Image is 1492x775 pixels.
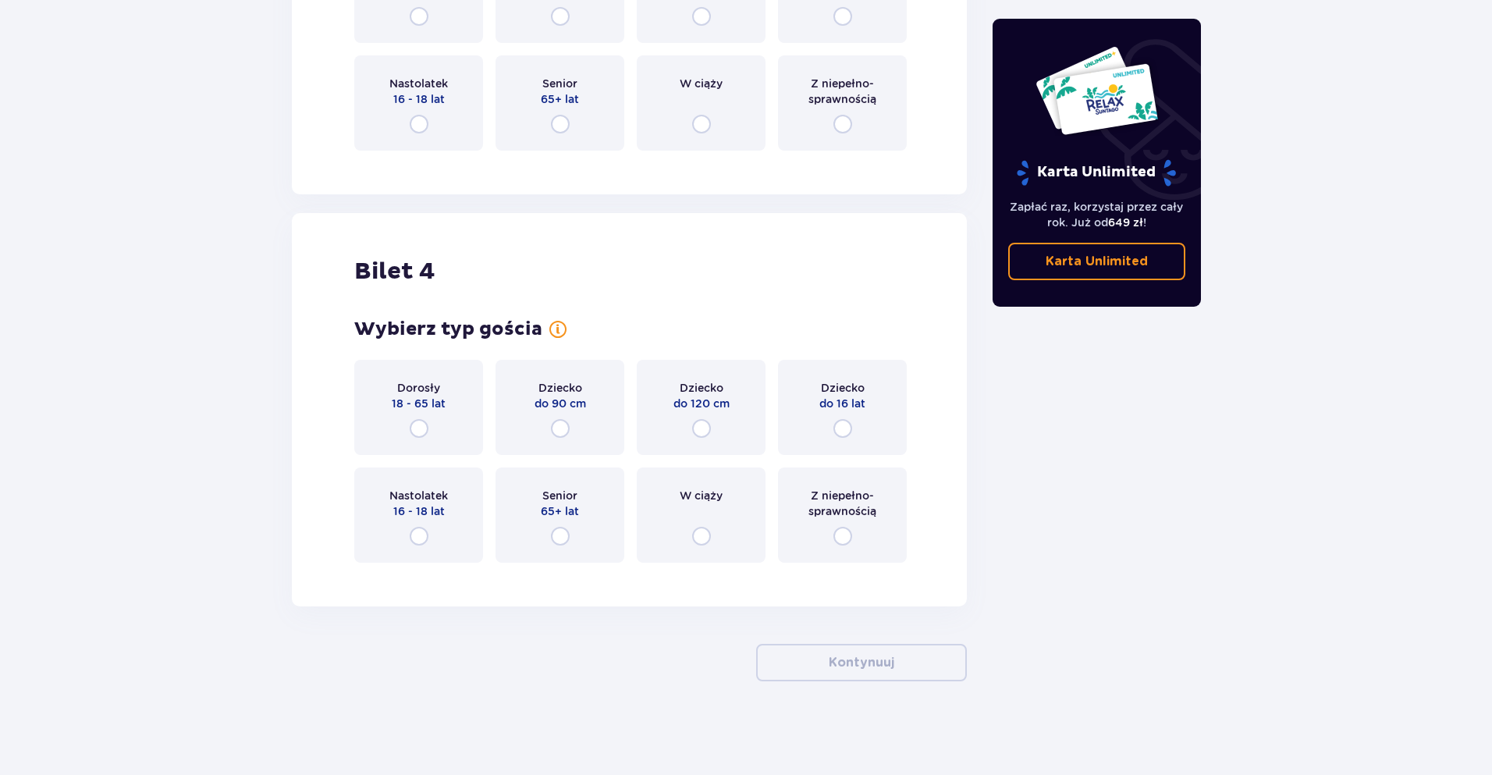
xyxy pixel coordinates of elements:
[393,91,445,107] p: 16 - 18 lat
[673,396,730,411] p: do 120 cm
[1008,243,1186,280] a: Karta Unlimited
[541,503,579,519] p: 65+ lat
[1008,199,1186,230] p: Zapłać raz, korzystaj przez cały rok. Już od !
[680,488,723,503] p: W ciąży
[389,76,448,91] p: Nastolatek
[829,654,894,671] p: Kontynuuj
[819,396,865,411] p: do 16 lat
[389,488,448,503] p: Nastolatek
[538,380,582,396] p: Dziecko
[1015,159,1178,187] p: Karta Unlimited
[354,318,542,341] p: Wybierz typ gościa
[397,380,440,396] p: Dorosły
[1108,216,1143,229] span: 649 zł
[542,76,577,91] p: Senior
[680,76,723,91] p: W ciąży
[756,644,967,681] button: Kontynuuj
[541,91,579,107] p: 65+ lat
[680,380,723,396] p: Dziecko
[535,396,586,411] p: do 90 cm
[354,257,435,286] p: Bilet 4
[542,488,577,503] p: Senior
[792,76,893,107] p: Z niepełno­sprawnością
[392,396,446,411] p: 18 - 65 lat
[792,488,893,519] p: Z niepełno­sprawnością
[393,503,445,519] p: 16 - 18 lat
[1046,253,1148,270] p: Karta Unlimited
[821,380,865,396] p: Dziecko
